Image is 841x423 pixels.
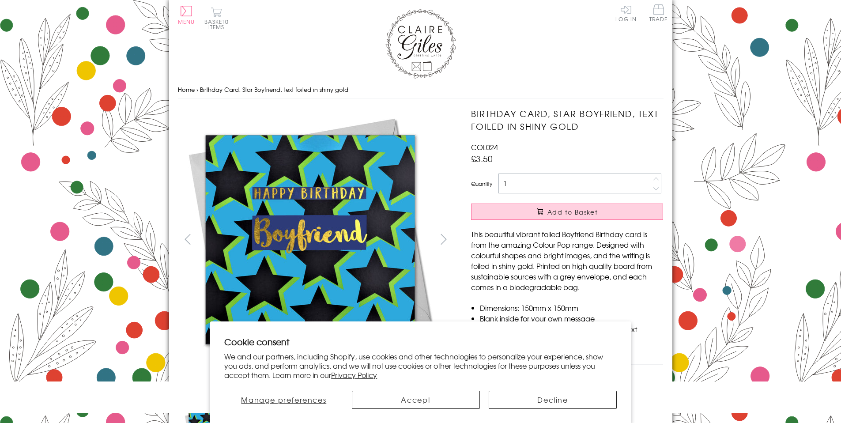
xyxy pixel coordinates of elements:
[615,4,637,22] a: Log In
[224,391,343,409] button: Manage preferences
[200,85,348,94] span: Birthday Card, Star Boyfriend, text foiled in shiny gold
[471,180,492,188] label: Quantity
[208,18,229,31] span: 0 items
[434,229,453,249] button: next
[471,229,663,292] p: This beautiful vibrant foiled Boyfriend Birthday card is from the amazing Colour Pop range. Desig...
[489,391,617,409] button: Decline
[649,4,668,22] span: Trade
[547,208,598,216] span: Add to Basket
[224,336,617,348] h2: Cookie consent
[178,229,198,249] button: prev
[471,152,493,165] span: £3.50
[471,142,498,152] span: COL024
[224,352,617,379] p: We and our partners, including Shopify, use cookies and other technologies to personalize your ex...
[480,313,663,324] li: Blank inside for your own message
[177,107,442,372] img: Birthday Card, Star Boyfriend, text foiled in shiny gold
[385,9,456,79] img: Claire Giles Greetings Cards
[178,18,195,26] span: Menu
[178,81,664,99] nav: breadcrumbs
[471,107,663,133] h1: Birthday Card, Star Boyfriend, text foiled in shiny gold
[241,394,326,405] span: Manage preferences
[178,6,195,24] button: Menu
[453,107,718,372] img: Birthday Card, Star Boyfriend, text foiled in shiny gold
[204,7,229,30] button: Basket0 items
[649,4,668,23] a: Trade
[471,204,663,220] button: Add to Basket
[480,302,663,313] li: Dimensions: 150mm x 150mm
[352,391,480,409] button: Accept
[178,85,195,94] a: Home
[196,85,198,94] span: ›
[331,370,377,380] a: Privacy Policy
